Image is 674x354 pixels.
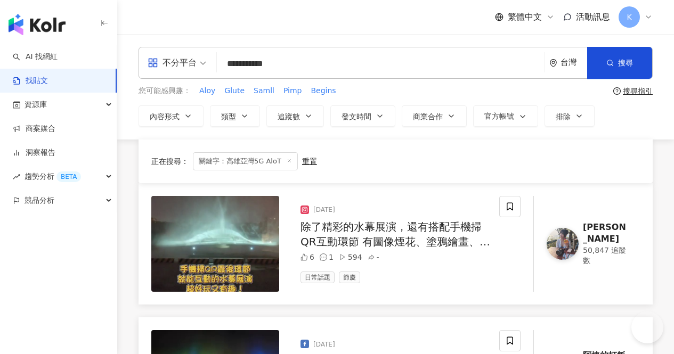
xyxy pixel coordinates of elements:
[623,87,653,95] div: 搜尋指引
[221,112,236,121] span: 類型
[320,253,327,261] span: message
[283,86,302,96] span: Pimp
[330,105,395,127] button: 發文時間
[224,85,245,97] button: Glute
[301,220,490,337] span: 除了精彩的水幕展演，還有搭配手機掃QR互動環節 有圖像煙花、塗鴉繪畫、文字留言都可以展現在水幕上唷‼️🥰 #2024高雄亞灣 5G AIoT #水幕秀互動展演 ✨每30分鐘一場 ✨一場約15分鐘...
[313,340,335,349] div: [DATE]
[254,86,274,96] span: Samll
[547,228,579,260] img: KOL Avatar
[151,157,189,166] span: 正在搜尋 ：
[25,93,47,117] span: 資源庫
[56,171,81,182] div: BETA
[302,157,317,166] div: 重置
[266,105,324,127] button: 追蹤數
[13,124,55,134] a: 商案媒合
[508,11,542,23] span: 繁體中文
[301,253,308,261] span: like
[320,253,334,261] div: 1
[301,271,335,283] span: 日常話題
[13,147,55,158] a: 洞察報告
[278,112,300,121] span: 追蹤數
[587,47,652,79] button: 搜尋
[556,112,571,121] span: 排除
[151,196,292,292] div: post-image
[561,58,587,67] div: 台灣
[139,105,204,127] button: 內容形式
[583,245,627,266] div: 50,847 追蹤數
[549,59,557,67] span: environment
[402,105,467,127] button: 商業合作
[25,164,81,188] span: 趨勢分析
[150,112,180,121] span: 內容形式
[253,85,275,97] button: Samll
[583,221,627,245] div: [PERSON_NAME]
[631,311,663,343] iframe: Help Scout Beacon - Open
[368,253,379,261] div: -
[413,112,443,121] span: 商業合作
[484,112,514,120] span: 官方帳號
[224,86,245,96] span: Glute
[193,152,298,170] span: 關鍵字：高雄亞灣5G AloT
[311,86,336,96] span: Begins
[473,105,538,127] button: 官方帳號
[313,205,335,215] div: [DATE]
[151,196,279,292] img: post-image
[342,112,371,121] span: 發文時間
[311,85,337,97] button: Begins
[25,188,54,212] span: 競品分析
[533,196,640,292] a: KOL Avatar[PERSON_NAME]50,847 追蹤數
[139,86,191,96] span: 您可能感興趣：
[13,52,58,62] a: searchAI 找網紅
[13,76,48,86] a: 找貼文
[627,11,631,23] span: K
[283,85,303,97] button: Pimp
[339,271,360,283] span: 節慶
[576,12,610,22] span: 活動訊息
[301,253,314,261] div: 6
[210,105,260,127] button: 類型
[148,57,158,68] span: appstore
[618,59,633,67] span: 搜尋
[545,105,595,127] button: 排除
[9,14,66,35] img: logo
[199,85,216,97] button: Aloy
[148,54,197,71] div: 不分平台
[613,87,621,95] span: question-circle
[13,173,20,180] span: rise
[339,253,362,261] div: 594
[199,86,215,96] span: Aloy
